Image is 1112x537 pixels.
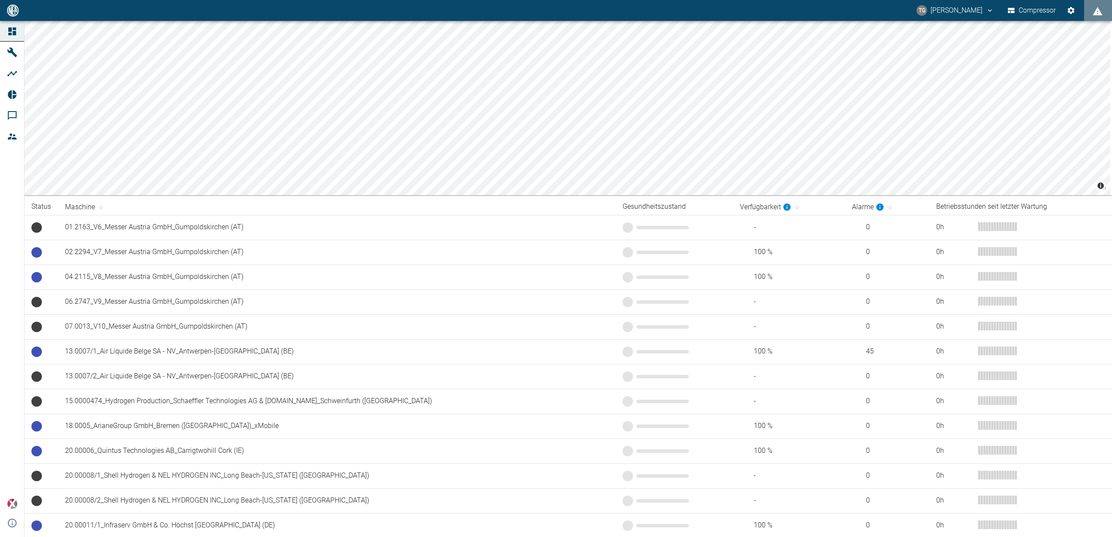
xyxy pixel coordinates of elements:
div: berechnet für die letzten 7 Tage [852,202,884,212]
span: 0 [852,222,922,232]
td: 13.0007/2_Air Liquide Belge SA - NV_Antwerpen-[GEOGRAPHIC_DATA] (BE) [58,364,616,389]
span: 100 % [740,347,838,357]
td: 04.2115_V8_Messer Austria GmbH_Gumpoldskirchen (AT) [58,265,616,289]
span: 0 [852,446,922,456]
span: - [740,222,838,232]
span: - [740,371,838,381]
span: Keine Daten [31,297,42,307]
span: 100 % [740,247,838,257]
div: 0 h [936,496,971,506]
div: 0 h [936,396,971,406]
div: 0 h [936,347,971,357]
button: thomas.gregoir@neuman-esser.com [915,3,995,18]
span: 0 [852,247,922,257]
td: 13.0007/1_Air Liquide Belge SA - NV_Antwerpen-[GEOGRAPHIC_DATA] (BE) [58,339,616,364]
span: Betriebsbereit [31,520,42,531]
span: - [740,471,838,481]
span: 0 [852,421,922,431]
span: Keine Daten [31,222,42,233]
button: Compressor [1006,3,1058,18]
td: 07.0013_V10_Messer Austria GmbH_Gumpoldskirchen (AT) [58,314,616,339]
span: Keine Daten [31,471,42,481]
button: Einstellungen [1063,3,1079,18]
div: 0 h [936,421,971,431]
span: 0 [852,371,922,381]
th: Status [24,199,58,215]
td: 20.00008/1_Shell Hydrogen & NEL HYDROGEN INC_Long Beach-[US_STATE] ([GEOGRAPHIC_DATA]) [58,463,616,488]
span: Keine Daten [31,371,42,382]
div: 0 h [936,471,971,481]
span: 0 [852,471,922,481]
span: Betriebsbereit [31,247,42,258]
div: TG [917,5,927,16]
span: 0 [852,297,922,307]
span: - [740,297,838,307]
span: Maschine [65,202,106,212]
td: 15.0000474_Hydrogen Production_Schaeffler Technologies AG & [DOMAIN_NAME]_Schweinfurth ([GEOGRAPH... [58,389,616,414]
span: Betriebsbereit [31,347,42,357]
span: 100 % [740,272,838,282]
span: Keine Daten [31,396,42,407]
td: 02.2294_V7_Messer Austria GmbH_Gumpoldskirchen (AT) [58,240,616,265]
span: 0 [852,496,922,506]
span: Betriebsbereit [31,421,42,432]
span: 0 [852,272,922,282]
div: 0 h [936,322,971,332]
span: 0 [852,520,922,530]
span: 100 % [740,421,838,431]
div: 0 h [936,297,971,307]
td: 18.0005_ArianeGroup GmbH_Bremen ([GEOGRAPHIC_DATA])_xMobile [58,414,616,438]
span: 100 % [740,446,838,456]
td: 01.2163_V6_Messer Austria GmbH_Gumpoldskirchen (AT) [58,215,616,240]
span: 45 [852,347,922,357]
td: 06.2747_V9_Messer Austria GmbH_Gumpoldskirchen (AT) [58,289,616,314]
span: 100 % [740,520,838,530]
td: 20.00008/2_Shell Hydrogen & NEL HYDROGEN INC_Long Beach-[US_STATE] ([GEOGRAPHIC_DATA]) [58,488,616,513]
td: 20.00006_Quintus Technologies AB_Carrigtwohill Cork (IE) [58,438,616,463]
div: 0 h [936,371,971,381]
th: Betriebsstunden seit letzter Wartung [929,199,1112,215]
th: Gesundheitszustand [616,199,733,215]
div: 0 h [936,222,971,232]
span: - [740,496,838,506]
div: 0 h [936,520,971,530]
span: 0 [852,322,922,332]
canvas: Map [24,21,1110,195]
span: Betriebsbereit [31,446,42,456]
div: 0 h [936,272,971,282]
span: Keine Daten [31,322,42,332]
img: logo [6,4,20,16]
div: 0 h [936,247,971,257]
span: - [740,396,838,406]
span: Keine Daten [31,496,42,506]
span: 0 [852,396,922,406]
span: Betriebsbereit [31,272,42,282]
div: 0 h [936,446,971,456]
img: Xplore Logo [7,499,17,509]
div: berechnet für die letzten 7 Tage [740,202,791,212]
span: - [740,322,838,332]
